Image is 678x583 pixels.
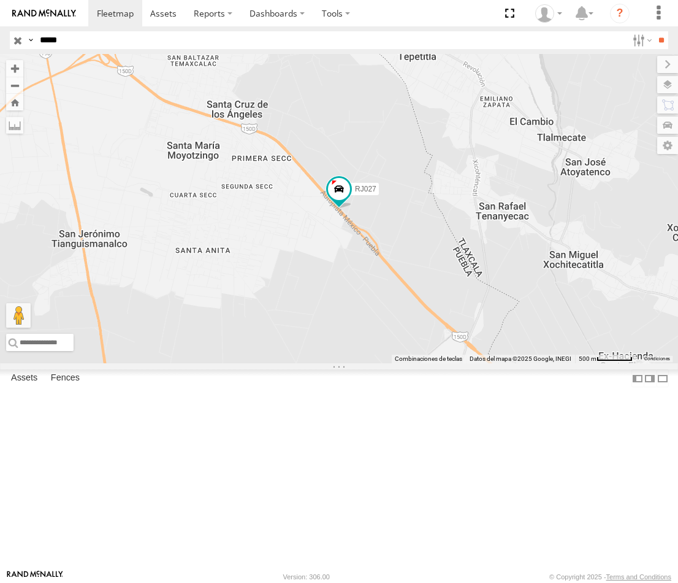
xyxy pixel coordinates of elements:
[26,31,36,49] label: Search Query
[549,573,671,581] div: © Copyright 2025 -
[610,4,630,23] i: ?
[575,355,636,363] button: Escala del mapa: 500 m por 55 píxeles
[6,60,23,77] button: Zoom in
[657,137,678,154] label: Map Settings
[631,369,644,387] label: Dock Summary Table to the Left
[579,355,596,362] span: 500 m
[7,571,63,583] a: Visit our Website
[644,357,670,361] a: Condiciones (se abre en una nueva pestaña)
[6,117,23,134] label: Measure
[531,4,566,23] div: Josue Jimenez
[644,369,656,387] label: Dock Summary Table to the Right
[470,355,571,362] span: Datos del mapa ©2025 Google, INEGI
[5,370,44,387] label: Assets
[283,573,330,581] div: Version: 306.00
[628,31,654,49] label: Search Filter Options
[657,369,669,387] label: Hide Summary Table
[6,303,31,328] button: Arrastra el hombrecito naranja al mapa para abrir Street View
[6,94,23,110] button: Zoom Home
[6,77,23,94] button: Zoom out
[606,573,671,581] a: Terms and Conditions
[355,185,376,194] span: RJ027
[12,9,76,18] img: rand-logo.svg
[45,370,86,387] label: Fences
[395,355,462,363] button: Combinaciones de teclas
